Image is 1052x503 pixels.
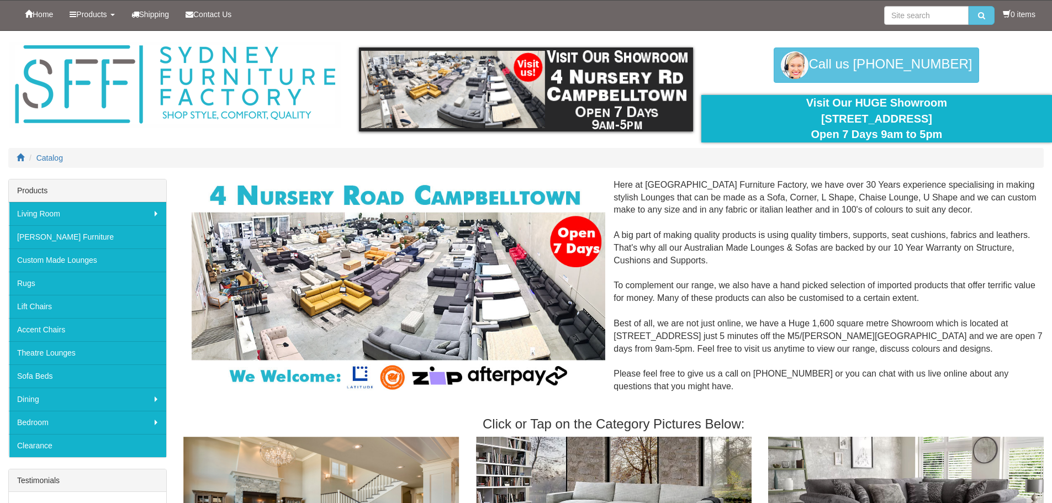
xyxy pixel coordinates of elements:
[9,411,166,434] a: Bedroom
[193,10,231,19] span: Contact Us
[61,1,123,28] a: Products
[9,42,341,128] img: Sydney Furniture Factory
[9,318,166,341] a: Accent Chairs
[9,469,166,492] div: Testimonials
[9,248,166,272] a: Custom Made Lounges
[17,1,61,28] a: Home
[710,95,1044,142] div: Visit Our HUGE Showroom [STREET_ADDRESS] Open 7 Days 9am to 5pm
[183,417,1044,431] h3: Click or Tap on the Category Pictures Below:
[9,434,166,457] a: Clearance
[76,10,107,19] span: Products
[1003,9,1035,20] li: 0 items
[177,1,240,28] a: Contact Us
[192,179,605,394] img: Corner Modular Lounges
[9,179,166,202] div: Products
[9,295,166,318] a: Lift Chairs
[33,10,53,19] span: Home
[183,179,1044,406] div: Here at [GEOGRAPHIC_DATA] Furniture Factory, we have over 30 Years experience specialising in mak...
[36,153,63,162] a: Catalog
[9,272,166,295] a: Rugs
[9,388,166,411] a: Dining
[139,10,170,19] span: Shipping
[123,1,178,28] a: Shipping
[9,225,166,248] a: [PERSON_NAME] Furniture
[884,6,969,25] input: Site search
[359,47,693,131] img: showroom.gif
[9,202,166,225] a: Living Room
[9,364,166,388] a: Sofa Beds
[9,341,166,364] a: Theatre Lounges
